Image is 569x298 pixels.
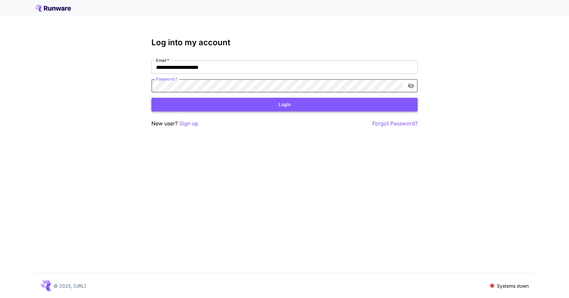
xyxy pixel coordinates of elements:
h3: Log into my account [151,38,418,47]
p: New user? [151,119,198,128]
button: Sign up [179,119,198,128]
button: toggle password visibility [405,80,417,92]
button: Login [151,98,418,111]
p: © 2025, [URL] [54,282,86,289]
button: Forgot Password? [372,119,418,128]
p: Systems down [497,282,529,289]
label: Email [156,58,169,63]
label: Password [156,76,177,82]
